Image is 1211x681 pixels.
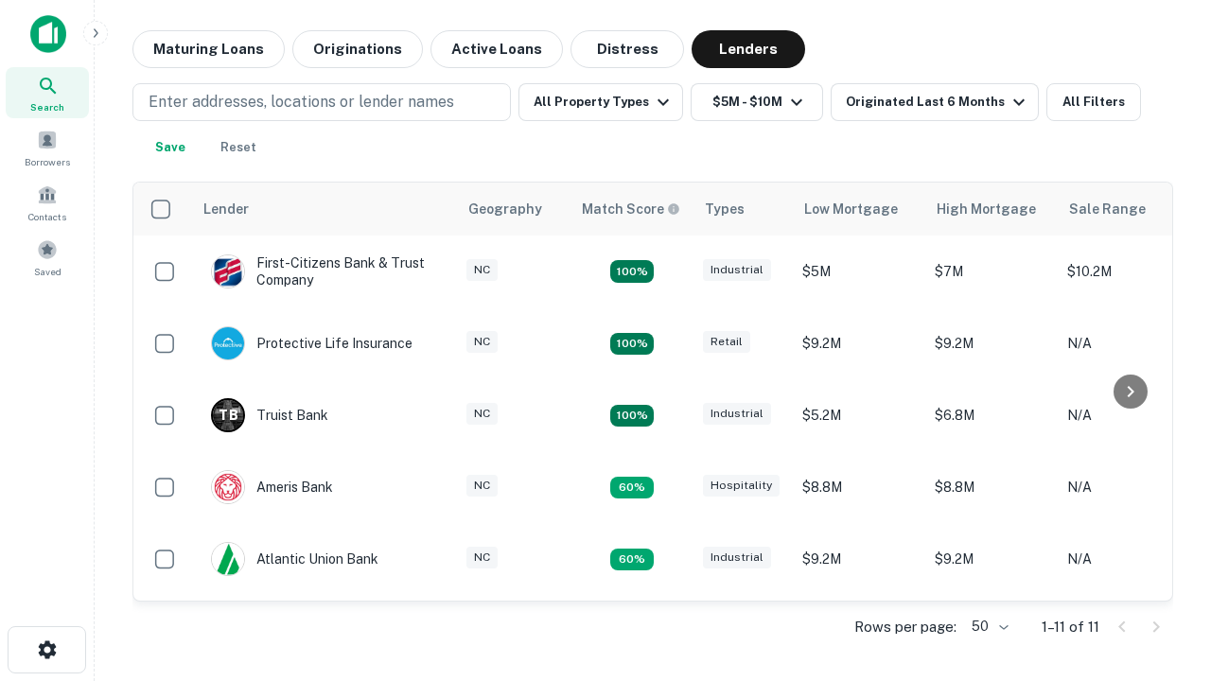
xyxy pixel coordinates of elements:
td: $5.2M [793,379,925,451]
a: Borrowers [6,122,89,173]
a: Contacts [6,177,89,228]
div: Industrial [703,259,771,281]
td: $6.3M [793,595,925,667]
button: Enter addresses, locations or lender names [132,83,511,121]
a: Saved [6,232,89,283]
td: $9.2M [925,523,1058,595]
span: Search [30,99,64,114]
div: Retail [703,331,750,353]
div: Geography [468,198,542,220]
span: Saved [34,264,61,279]
button: All Property Types [518,83,683,121]
iframe: Chat Widget [1116,469,1211,560]
div: High Mortgage [937,198,1036,220]
th: High Mortgage [925,183,1058,236]
img: picture [212,255,244,288]
td: $8.8M [793,451,925,523]
div: Matching Properties: 3, hasApolloMatch: undefined [610,405,654,428]
div: Industrial [703,547,771,568]
div: Types [705,198,745,220]
th: Lender [192,183,457,236]
div: First-citizens Bank & Trust Company [211,254,438,288]
button: Reset [208,129,269,166]
img: picture [212,543,244,575]
p: T B [219,406,237,426]
button: Distress [570,30,684,68]
button: Save your search to get updates of matches that match your search criteria. [140,129,201,166]
button: Originations [292,30,423,68]
div: Matching Properties: 1, hasApolloMatch: undefined [610,549,654,571]
div: Atlantic Union Bank [211,542,378,576]
div: Ameris Bank [211,470,333,504]
span: Borrowers [25,154,70,169]
td: $6.8M [925,379,1058,451]
button: Maturing Loans [132,30,285,68]
p: Rows per page: [854,616,957,638]
td: $9.2M [793,523,925,595]
td: $9.2M [793,307,925,379]
button: All Filters [1046,83,1141,121]
div: Low Mortgage [804,198,898,220]
div: Capitalize uses an advanced AI algorithm to match your search with the best lender. The match sco... [582,199,680,219]
div: Matching Properties: 1, hasApolloMatch: undefined [610,477,654,499]
button: Originated Last 6 Months [831,83,1039,121]
p: Enter addresses, locations or lender names [149,91,454,113]
div: Originated Last 6 Months [846,91,1030,113]
td: $7M [925,236,1058,307]
img: picture [212,471,244,503]
div: NC [466,403,498,425]
button: Active Loans [430,30,563,68]
div: NC [466,475,498,497]
td: $5M [793,236,925,307]
th: Geography [457,183,570,236]
th: Low Mortgage [793,183,925,236]
td: $9.2M [925,307,1058,379]
button: $5M - $10M [691,83,823,121]
div: Truist Bank [211,398,328,432]
div: Sale Range [1069,198,1146,220]
img: capitalize-icon.png [30,15,66,53]
span: Contacts [28,209,66,224]
h6: Match Score [582,199,676,219]
th: Capitalize uses an advanced AI algorithm to match your search with the best lender. The match sco... [570,183,693,236]
div: NC [466,547,498,568]
div: NC [466,259,498,281]
td: $6.3M [925,595,1058,667]
a: Search [6,67,89,118]
p: 1–11 of 11 [1042,616,1099,638]
div: 50 [964,613,1011,640]
div: Matching Properties: 2, hasApolloMatch: undefined [610,333,654,356]
div: NC [466,331,498,353]
th: Types [693,183,793,236]
img: picture [212,327,244,359]
td: $8.8M [925,451,1058,523]
button: Lenders [692,30,805,68]
div: Hospitality [703,475,780,497]
div: Lender [203,198,249,220]
div: Protective Life Insurance [211,326,412,360]
div: Industrial [703,403,771,425]
div: Matching Properties: 2, hasApolloMatch: undefined [610,260,654,283]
